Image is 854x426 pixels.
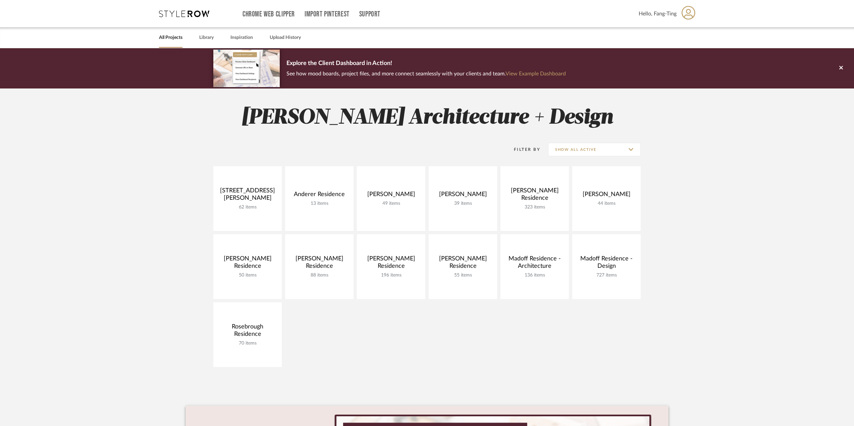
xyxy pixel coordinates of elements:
div: [PERSON_NAME] Residence [362,255,420,272]
a: Library [199,33,214,42]
div: Madoff Residence - Design [578,255,635,272]
div: [PERSON_NAME] Residence [219,255,276,272]
div: 62 items [219,204,276,210]
div: 44 items [578,201,635,206]
div: 727 items [578,272,635,278]
a: View Example Dashboard [505,71,566,76]
div: [PERSON_NAME] Residence [434,255,492,272]
span: Hello, Fang-Ting [639,10,677,18]
div: 70 items [219,341,276,346]
div: 323 items [506,204,564,210]
a: Chrome Web Clipper [243,11,295,17]
div: Madoff Residence - Architecture [506,255,564,272]
div: 13 items [290,201,348,206]
div: 55 items [434,272,492,278]
div: [PERSON_NAME] [434,191,492,201]
a: Import Pinterest [305,11,350,17]
div: Filter By [505,146,540,153]
a: Support [359,11,380,17]
div: [PERSON_NAME] [362,191,420,201]
a: Upload History [270,33,301,42]
div: 88 items [290,272,348,278]
div: Rosebrough Residence [219,323,276,341]
a: Inspiration [230,33,253,42]
div: [PERSON_NAME] Residence [290,255,348,272]
a: All Projects [159,33,182,42]
p: See how mood boards, project files, and more connect seamlessly with your clients and team. [286,69,566,78]
img: d5d033c5-7b12-40c2-a960-1ecee1989c38.png [213,50,280,87]
div: 49 items [362,201,420,206]
div: [PERSON_NAME] Residence [506,187,564,204]
div: Anderer Residence [290,191,348,201]
h2: [PERSON_NAME] Architecture + Design [185,105,669,130]
p: Explore the Client Dashboard in Action! [286,58,566,69]
div: 39 items [434,201,492,206]
div: [STREET_ADDRESS][PERSON_NAME] [219,187,276,204]
div: 196 items [362,272,420,278]
div: 50 items [219,272,276,278]
div: 136 items [506,272,564,278]
div: [PERSON_NAME] [578,191,635,201]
